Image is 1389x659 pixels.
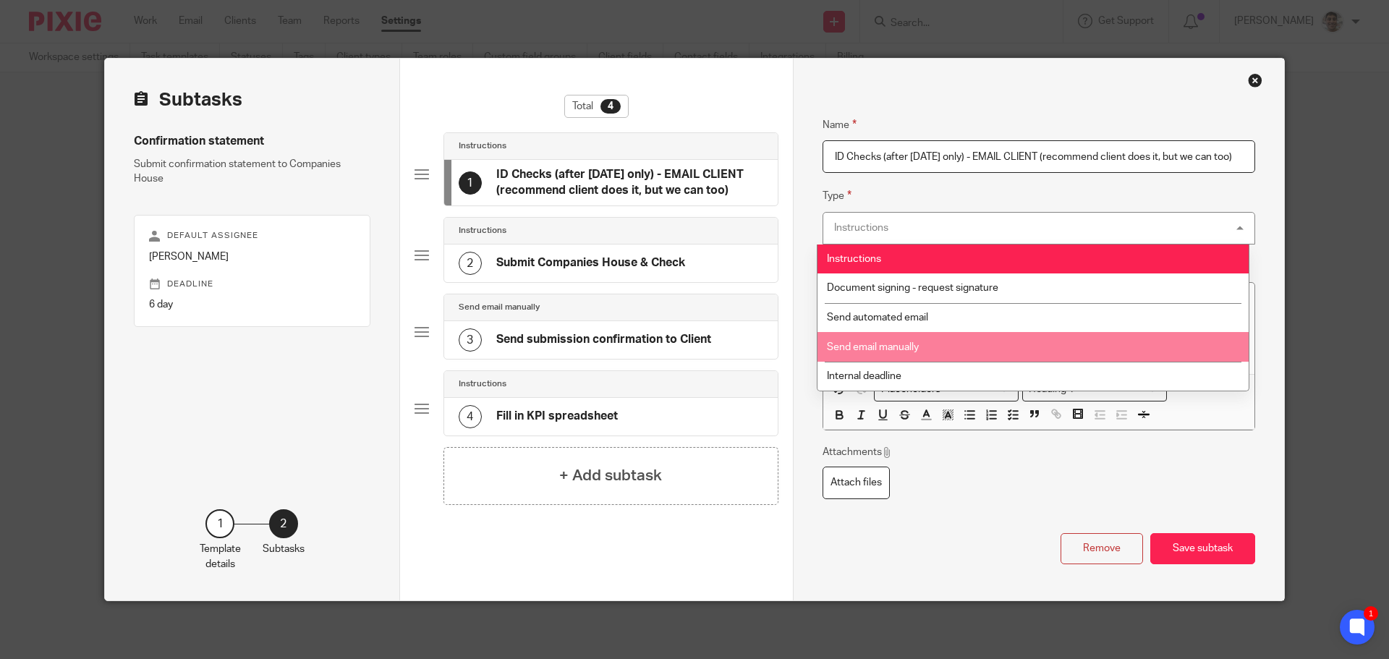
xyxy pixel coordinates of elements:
div: 1 [459,171,482,195]
p: 6 day [149,297,355,312]
h4: Submit Companies House & Check [496,255,685,271]
p: Attachments [823,445,893,459]
p: Deadline [149,279,355,290]
span: Send automated email [827,313,928,323]
div: Total [564,95,629,118]
div: Close this dialog window [1248,73,1262,88]
div: Instructions [834,223,888,233]
h4: Confirmation statement [134,134,370,149]
label: Attach files [823,467,890,499]
div: 2 [459,252,482,275]
h2: Subtasks [134,88,242,112]
h4: + Add subtask [559,464,662,487]
span: Send email manually [827,342,919,352]
label: Name [823,116,857,133]
p: Template details [200,542,241,571]
div: 3 [459,328,482,352]
h4: Send email manually [459,302,540,313]
div: 1 [1364,606,1378,621]
label: Type [823,187,851,204]
div: 2 [269,509,298,538]
div: 4 [600,99,621,114]
button: Remove [1061,533,1143,564]
h4: ID Checks (after [DATE] only) - EMAIL CLIENT (recommend client does it, but we can too) [496,167,763,198]
p: Default assignee [149,230,355,242]
h4: Instructions [459,225,506,237]
p: [PERSON_NAME] [149,250,355,264]
div: 1 [205,509,234,538]
h4: Fill in KPI spreadsheet [496,409,618,424]
div: 4 [459,405,482,428]
span: Document signing - request signature [827,283,998,293]
h4: Instructions [459,378,506,390]
span: Instructions [827,254,881,264]
span: Internal deadline [827,371,901,381]
h4: Instructions [459,140,506,152]
p: Subtasks [263,542,305,556]
h4: Send submission confirmation to Client [496,332,711,347]
button: Save subtask [1150,533,1255,564]
p: Submit confirmation statement to Companies House [134,157,370,187]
